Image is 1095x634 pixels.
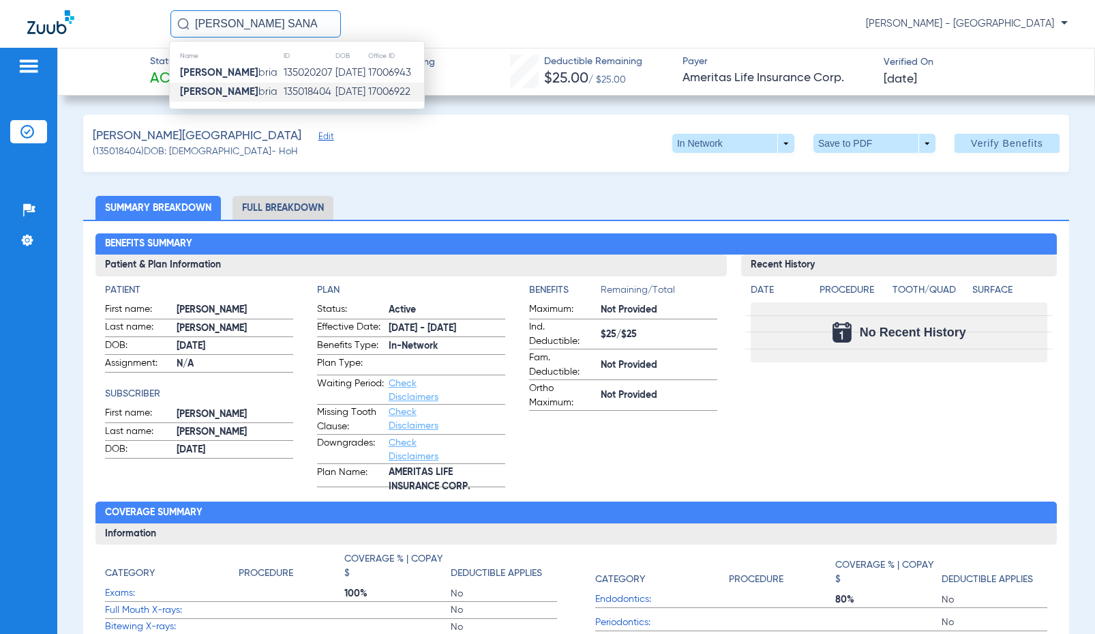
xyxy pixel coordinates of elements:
span: DOB: [105,442,172,459]
span: No [942,593,1048,607]
span: Verified On [884,55,1072,70]
button: Save to PDF [813,134,935,153]
h4: Deductible Applies [942,573,1033,587]
a: Check Disclaimers [389,438,438,461]
span: [PERSON_NAME] [177,321,293,336]
h4: Procedure [239,566,293,581]
span: Payer [682,55,871,69]
span: Waiting Period: [317,377,384,404]
span: [PERSON_NAME] [177,407,293,422]
app-breakdown-title: Surface [972,283,1047,302]
app-breakdown-title: Benefits [529,283,601,302]
td: 17006922 [367,83,424,102]
h3: Patient & Plan Information [95,255,727,276]
img: Zuub Logo [27,10,74,34]
app-breakdown-title: Date [751,283,808,302]
span: No [942,616,1048,629]
h4: Procedure [729,573,783,587]
h4: Subscriber [105,387,293,401]
span: Last name: [105,424,172,441]
span: [DATE] - [DATE] [389,321,505,336]
span: Status [150,55,198,69]
span: $25/$25 [601,328,717,342]
img: hamburger-icon [18,58,40,74]
strong: [PERSON_NAME] [180,68,258,78]
span: Benefits Type: [317,338,384,355]
h4: Surface [972,283,1047,298]
span: (135018404) DOB: [DEMOGRAPHIC_DATA] - HoH [93,145,298,159]
span: First name: [105,406,172,422]
h3: Information [95,523,1057,545]
span: Exams: [105,586,239,601]
h4: Deductible Applies [451,566,542,581]
span: Assignment: [105,356,172,373]
span: bria [180,68,277,78]
h4: Coverage % | Copay $ [344,552,443,581]
h4: Benefits [529,283,601,298]
td: 17006943 [367,63,424,83]
span: Deductible Remaining [544,55,642,69]
span: Maximum: [529,302,596,319]
span: [PERSON_NAME] [177,425,293,440]
span: 80% [835,593,942,607]
span: Edit [318,132,331,145]
iframe: Chat Widget [1027,568,1095,634]
th: Office ID [367,48,424,63]
h4: Coverage % | Copay $ [835,558,934,587]
td: [DATE] [335,83,367,102]
span: [PERSON_NAME] [177,303,293,317]
h2: Coverage Summary [95,502,1057,523]
h2: Benefits Summary [95,233,1057,255]
span: No Recent History [860,326,966,339]
span: [PERSON_NAME] - [GEOGRAPHIC_DATA] [866,17,1068,31]
td: 135018404 [283,83,335,102]
span: Remaining/Total [601,283,717,302]
app-breakdown-title: Deductible Applies [451,552,557,586]
span: Plan Name: [317,465,384,487]
span: Downgrades: [317,436,384,463]
span: Status: [317,302,384,319]
button: In Network [672,134,794,153]
span: N/A [177,357,293,371]
h4: Procedure [820,283,888,298]
span: Full Mouth X-rays: [105,603,239,618]
span: Periodontics: [595,616,729,630]
span: First name: [105,302,172,319]
span: Not Provided [601,303,717,317]
th: Name [170,48,283,63]
app-breakdown-title: Category [595,552,729,592]
app-breakdown-title: Coverage % | Copay $ [344,552,451,586]
h4: Date [751,283,808,298]
img: Search Icon [177,18,190,30]
span: [DATE] [884,71,917,88]
span: bria [180,87,277,97]
a: Check Disclaimers [389,379,438,402]
span: [DATE] [177,443,293,457]
td: [DATE] [335,63,367,83]
span: Plan Type: [317,356,384,375]
h4: Category [105,566,155,581]
app-breakdown-title: Procedure [820,283,888,302]
span: Missing Tooth Clause: [317,405,384,434]
span: 100% [344,587,451,601]
li: Summary Breakdown [95,196,221,220]
span: Not Provided [601,388,717,403]
span: Last name: [105,320,172,336]
a: Check Disclaimers [389,407,438,431]
h4: Patient [105,283,293,298]
span: $25.00 [544,72,588,86]
th: DOB [335,48,367,63]
h4: Category [595,573,645,587]
span: Active [150,70,198,89]
span: Verify Benefits [971,138,1043,149]
app-breakdown-title: Category [105,552,239,586]
span: No [451,603,557,617]
span: [DATE] [177,339,293,354]
app-breakdown-title: Tooth/Quad [892,283,967,302]
span: No [451,587,557,601]
span: / $25.00 [588,75,626,85]
app-breakdown-title: Coverage % | Copay $ [835,552,942,592]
